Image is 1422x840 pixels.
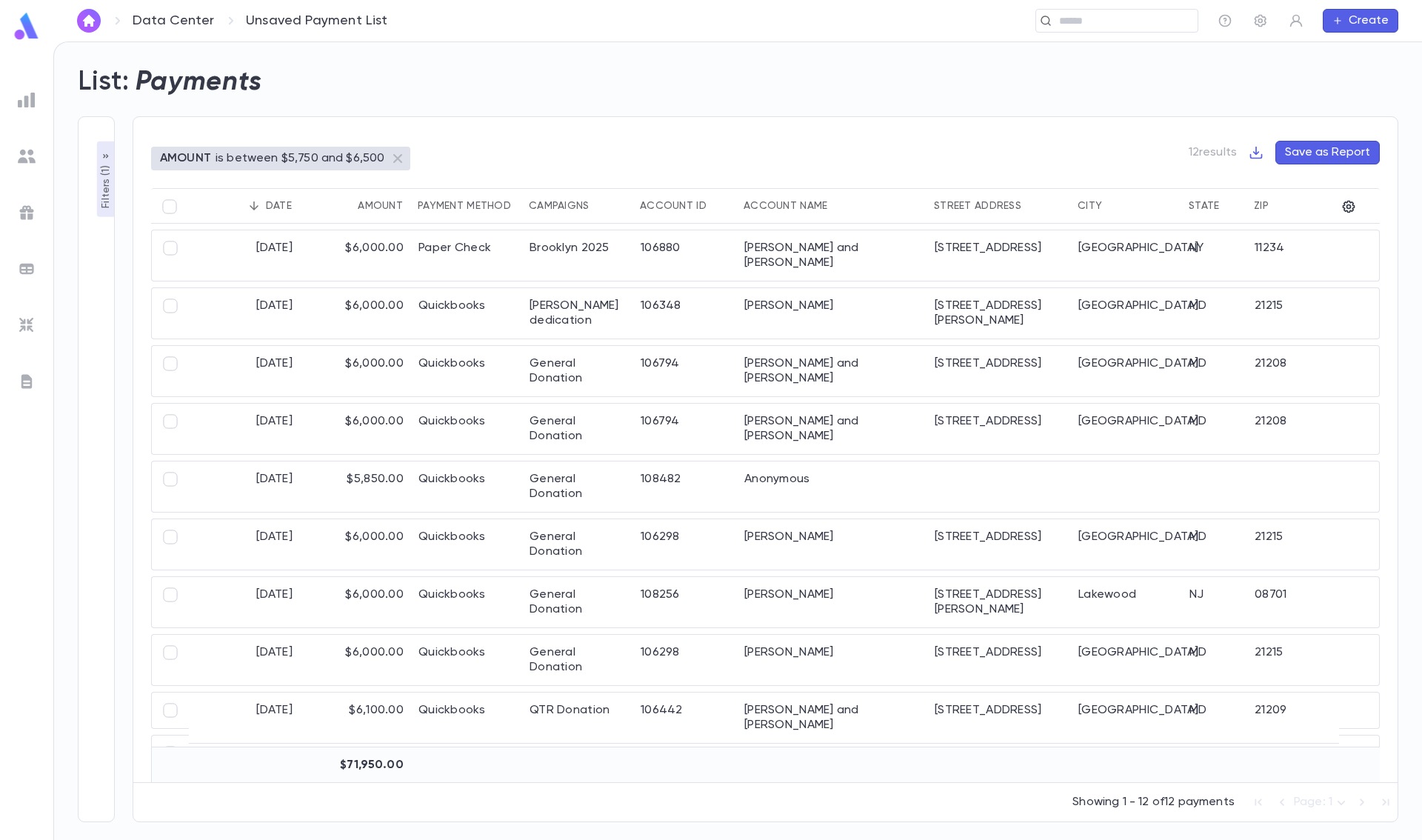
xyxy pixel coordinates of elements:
[522,461,633,512] div: General Donation
[1182,577,1247,627] div: NJ
[737,577,927,627] div: [PERSON_NAME]
[189,519,300,570] div: [DATE]
[411,635,522,685] div: Quickbooks
[189,230,300,281] div: [DATE]
[927,693,1071,743] div: [STREET_ADDRESS]
[522,288,633,339] div: [PERSON_NAME] dedication
[927,404,1071,454] div: [STREET_ADDRESS]
[12,12,41,41] img: logo
[737,346,927,396] div: [PERSON_NAME] and [PERSON_NAME]
[1189,200,1219,212] div: State
[18,373,36,390] img: letters_grey.7941b92b52307dd3b8a917253454ce1c.svg
[266,200,292,212] div: Date
[300,635,411,685] div: $6,000.00
[300,577,411,627] div: $6,000.00
[927,288,1071,339] div: [STREET_ADDRESS][PERSON_NAME]
[411,519,522,570] div: Quickbooks
[189,577,300,627] div: [DATE]
[1182,288,1247,339] div: MD
[744,200,827,212] div: Account Name
[1182,519,1247,570] div: MD
[633,635,737,685] div: 106298
[1247,346,1358,396] div: 21208
[300,747,411,783] div: $71,950.00
[1071,288,1182,339] div: [GEOGRAPHIC_DATA]
[1247,635,1358,685] div: 21215
[522,346,633,396] div: General Donation
[189,693,300,743] div: [DATE]
[18,91,36,109] img: reports_grey.c525e4749d1bce6a11f5fe2a8de1b229.svg
[633,519,737,570] div: 106298
[927,635,1071,685] div: [STREET_ADDRESS]
[136,66,262,99] h2: Payments
[1071,346,1182,396] div: [GEOGRAPHIC_DATA]
[418,200,511,212] div: Payment Method
[18,204,36,221] img: campaigns_grey.99e729a5f7ee94e3726e6486bddda8f1.svg
[160,151,211,166] p: AMOUNT
[1072,795,1235,810] p: Showing 1 - 12 of 12 payments
[242,194,266,218] button: Sort
[522,519,633,570] div: General Donation
[1071,230,1182,281] div: [GEOGRAPHIC_DATA]
[633,288,737,339] div: 106348
[522,577,633,627] div: General Donation
[522,230,633,281] div: Brooklyn 2025
[522,635,633,685] div: General Donation
[633,693,737,743] div: 106442
[1247,519,1358,570] div: 21215
[99,162,113,208] p: Filters ( 1 )
[737,288,927,339] div: [PERSON_NAME]
[189,346,300,396] div: [DATE]
[133,13,214,29] a: Data Center
[78,66,130,99] h2: List:
[522,693,633,743] div: QTR Donation
[1189,145,1237,160] p: 12 results
[927,577,1071,627] div: [STREET_ADDRESS][PERSON_NAME]
[1323,9,1398,33] button: Create
[189,635,300,685] div: [DATE]
[1294,796,1332,808] span: Page: 1
[927,519,1071,570] div: [STREET_ADDRESS]
[1247,693,1358,743] div: 21209
[1275,141,1380,164] button: Save as Report
[300,519,411,570] div: $6,000.00
[1071,404,1182,454] div: [GEOGRAPHIC_DATA]
[633,461,737,512] div: 108482
[737,461,927,512] div: Anonymous
[1247,230,1358,281] div: 11234
[1182,693,1247,743] div: MD
[411,693,522,743] div: Quickbooks
[411,461,522,512] div: Quickbooks
[300,346,411,396] div: $6,000.00
[189,288,300,339] div: [DATE]
[737,635,927,685] div: [PERSON_NAME]
[1294,791,1350,814] div: Page: 1
[358,200,403,212] div: Amount
[18,260,36,278] img: batches_grey.339ca447c9d9533ef1741baa751efc33.svg
[80,15,98,27] img: home_white.a664292cf8c1dea59945f0da9f25487c.svg
[1071,693,1182,743] div: [GEOGRAPHIC_DATA]
[1182,404,1247,454] div: MD
[1078,200,1102,212] div: City
[300,404,411,454] div: $6,000.00
[189,461,300,512] div: [DATE]
[737,230,927,281] div: [PERSON_NAME] and [PERSON_NAME]
[633,404,737,454] div: 106794
[1254,200,1269,212] div: Zip
[97,141,115,217] button: Filters (1)
[151,147,410,170] div: AMOUNTis between $5,750 and $6,500
[633,577,737,627] div: 108256
[300,288,411,339] div: $6,000.00
[927,346,1071,396] div: [STREET_ADDRESS]
[633,230,737,281] div: 106880
[246,13,388,29] p: Unsaved Payment List
[1247,288,1358,339] div: 21215
[1247,577,1358,627] div: 08701
[1071,519,1182,570] div: [GEOGRAPHIC_DATA]
[300,230,411,281] div: $6,000.00
[18,147,36,165] img: students_grey.60c7aba0da46da39d6d829b817ac14fc.svg
[411,346,522,396] div: Quickbooks
[640,200,707,212] div: Account ID
[411,288,522,339] div: Quickbooks
[633,346,737,396] div: 106794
